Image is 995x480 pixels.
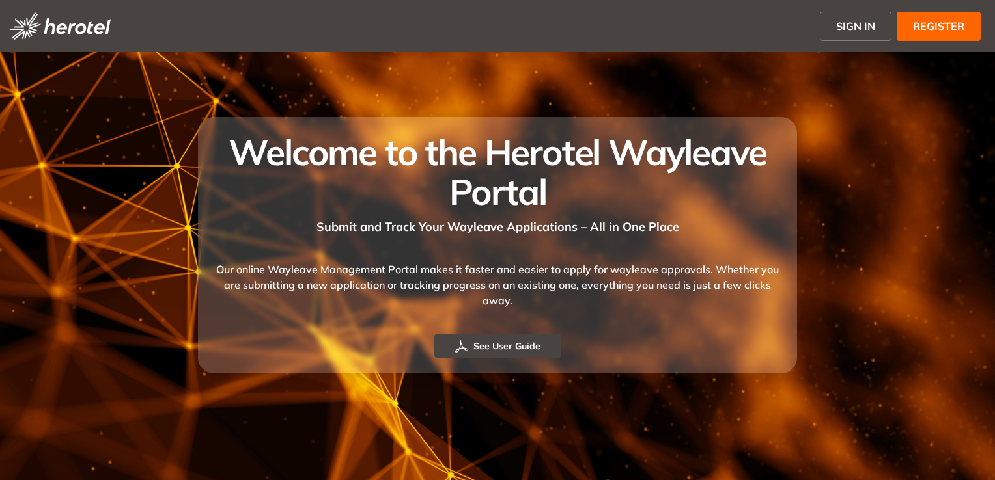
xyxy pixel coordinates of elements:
[820,12,891,41] button: SIGN IN
[836,18,875,34] span: SIGN IN
[214,211,781,235] div: Submit and Track Your Wayleave Applications – All in One Place
[434,334,561,358] button: See User Guide
[897,12,981,41] button: REGISTER
[473,339,540,353] span: See User Guide
[913,18,964,34] span: REGISTER
[9,12,111,40] img: logo
[214,235,781,334] div: Our online Wayleave Management Portal makes it faster and easier to apply for wayleave approvals....
[229,129,766,214] span: Welcome to the Herotel Wayleave Portal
